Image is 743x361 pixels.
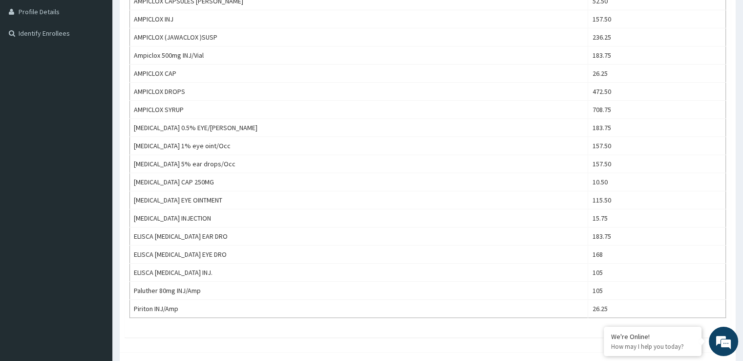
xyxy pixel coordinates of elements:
[130,300,588,318] td: Piriton INJ/Amp
[160,5,184,28] div: Minimize live chat window
[588,227,726,246] td: 183.75
[18,49,40,73] img: d_794563401_company_1708531726252_794563401
[130,119,588,137] td: [MEDICAL_DATA] 0.5% EYE/[PERSON_NAME]
[130,101,588,119] td: AMPICLOX SYRUP
[57,114,135,213] span: We're online!
[588,101,726,119] td: 708.75
[588,83,726,101] td: 472.50
[588,191,726,209] td: 115.50
[588,264,726,282] td: 105
[588,155,726,173] td: 157.50
[130,155,588,173] td: [MEDICAL_DATA] 5% ear drops/Occ
[130,264,588,282] td: ELISCA [MEDICAL_DATA] INJ.
[5,249,186,284] textarea: Type your message and hit 'Enter'
[588,10,726,28] td: 157.50
[588,246,726,264] td: 168
[130,282,588,300] td: Paluther 80mg INJ/Amp
[130,246,588,264] td: ELISCA [MEDICAL_DATA] EYE DRO
[588,28,726,46] td: 236.25
[588,209,726,227] td: 15.75
[588,137,726,155] td: 157.50
[130,28,588,46] td: AMPICLOX (JAWACLOX )SUSP
[130,46,588,65] td: Ampiclox 500mg INJ/Vial
[51,55,164,68] div: Chat with us now
[130,65,588,83] td: AMPICLOX CAP
[588,173,726,191] td: 10.50
[130,137,588,155] td: [MEDICAL_DATA] 1% eye oint/Occ
[130,83,588,101] td: AMPICLOX DROPS
[588,119,726,137] td: 183.75
[130,191,588,209] td: [MEDICAL_DATA] EYE OINTMENT
[588,65,726,83] td: 26.25
[611,342,694,351] p: How may I help you today?
[588,282,726,300] td: 105
[130,227,588,246] td: ELISCA [MEDICAL_DATA] EAR DRO
[130,10,588,28] td: AMPICLOX INJ
[588,300,726,318] td: 26.25
[130,173,588,191] td: [MEDICAL_DATA] CAP 250MG
[588,46,726,65] td: 183.75
[130,209,588,227] td: [MEDICAL_DATA] INJECTION
[611,332,694,341] div: We're Online!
